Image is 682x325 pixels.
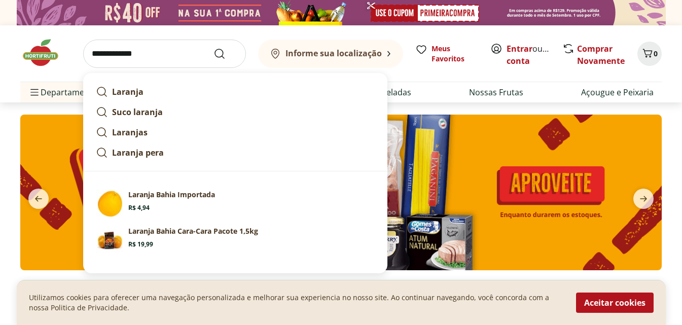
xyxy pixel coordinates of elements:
a: Criar conta [507,43,562,66]
span: R$ 4,94 [128,204,150,212]
button: Go to page 4 from fs-carousel [294,278,302,303]
button: Go to page 10 from fs-carousel [348,278,356,303]
b: Informe sua localização [285,48,382,59]
img: Laranja Bahia Cara-Cara Pacote 1,5kg [96,226,124,255]
button: Go to page 9 from fs-carousel [340,278,348,303]
button: Go to page 12 from fs-carousel [365,278,373,303]
strong: Suco laranja [112,106,163,118]
p: Laranja Bahia Cara-Cara Pacote 1,5kg [128,226,258,236]
button: next [625,189,662,209]
strong: Laranja pera [112,147,164,158]
button: Go to page 1 from fs-carousel [269,278,277,303]
button: Go to page 7 from fs-carousel [324,278,332,303]
span: Departamentos [28,80,101,104]
button: Go to page 14 from fs-carousel [381,278,389,303]
a: Laranja [92,82,379,102]
a: Entrar [507,43,532,54]
a: Laranja Bahia ImportadaLaranja Bahia ImportadaR$ 4,94 [92,186,379,222]
img: Laranja Bahia Importada [96,190,124,218]
button: Carrinho [637,42,662,66]
span: 0 [654,49,658,58]
input: search [83,40,246,68]
button: Informe sua localização [258,40,403,68]
a: Laranja Bahia Cara-Cara Pacote 1,5kgLaranja Bahia Cara-Cara Pacote 1,5kgR$ 19,99 [92,222,379,259]
span: R$ 19,99 [128,240,153,248]
button: Go to page 15 from fs-carousel [389,278,397,303]
button: Go to page 16 from fs-carousel [397,278,405,303]
a: Laranja pera [92,142,379,163]
button: Go to page 11 from fs-carousel [356,278,365,303]
button: Go to page 8 from fs-carousel [332,278,340,303]
button: Go to page 2 from fs-carousel [277,278,285,303]
button: Go to page 13 from fs-carousel [373,278,381,303]
a: Açougue e Peixaria [581,86,654,98]
strong: Laranja [112,86,143,97]
a: Nossas Frutas [469,86,523,98]
a: Comprar Novamente [577,43,625,66]
img: Hortifruti [20,38,71,68]
button: Aceitar cookies [576,293,654,313]
a: Meus Favoritos [415,44,478,64]
p: Laranja Bahia Importada [128,190,215,200]
span: ou [507,43,552,67]
strong: Laranjas [112,127,148,138]
button: Go to page 17 from fs-carousel [405,278,413,303]
a: Suco laranja [92,102,379,122]
button: Submit Search [213,48,238,60]
button: Go to page 6 from fs-carousel [316,278,324,303]
button: Go to page 3 from fs-carousel [285,278,294,303]
button: previous [20,189,57,209]
a: Laranjas [92,122,379,142]
p: Utilizamos cookies para oferecer uma navegação personalizada e melhorar sua experiencia no nosso ... [29,293,564,313]
button: Menu [28,80,41,104]
button: Current page from fs-carousel [302,278,316,303]
span: Meus Favoritos [432,44,478,64]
